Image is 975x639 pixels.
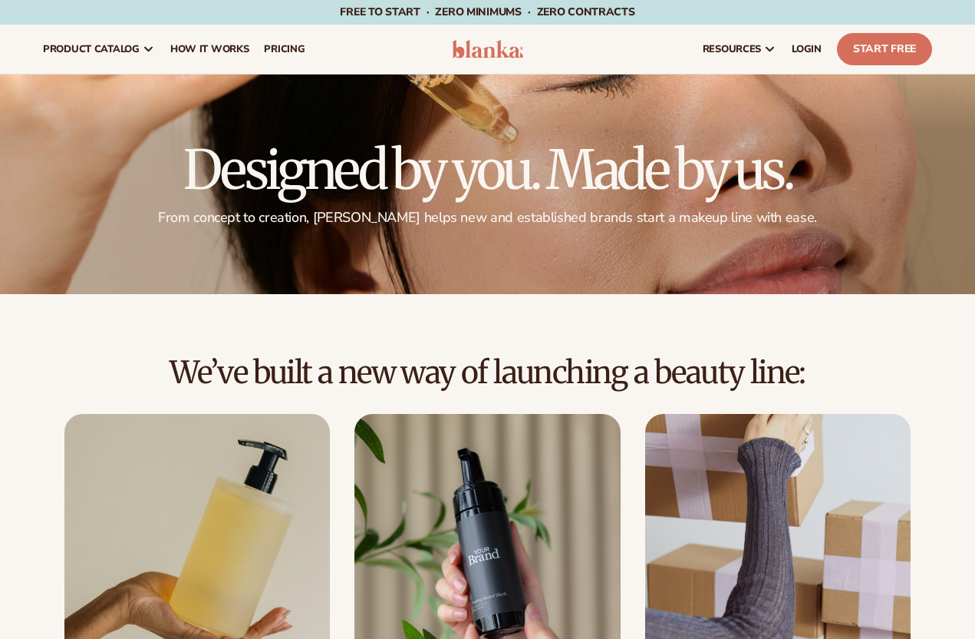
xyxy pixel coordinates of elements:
[784,25,829,74] a: LOGIN
[340,5,634,19] span: Free to start · ZERO minimums · ZERO contracts
[163,25,257,74] a: How It Works
[43,143,932,197] h1: Designed by you. Made by us.
[837,33,932,65] a: Start Free
[256,25,312,74] a: pricing
[43,209,932,227] p: From concept to creation, [PERSON_NAME] helps new and established brands start a makeup line with...
[35,25,163,74] a: product catalog
[703,43,761,55] span: resources
[452,40,524,58] img: logo
[695,25,784,74] a: resources
[792,43,822,55] span: LOGIN
[43,356,932,389] h2: We’ve built a new way of launching a beauty line:
[43,43,140,55] span: product catalog
[170,43,249,55] span: How It Works
[264,43,305,55] span: pricing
